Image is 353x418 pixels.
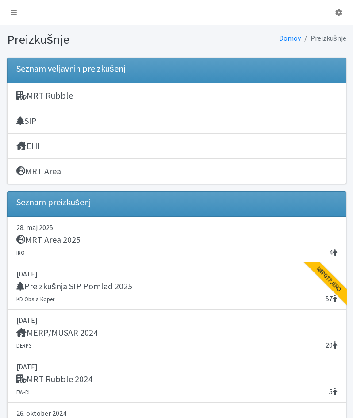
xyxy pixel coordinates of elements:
span: 5 [329,386,337,397]
h5: MRT Area 2025 [16,234,81,245]
a: SIP [7,108,346,134]
h5: Seznam preizkušenj [16,197,91,207]
a: MRT Rubble [7,83,346,108]
h5: MRT Area [16,166,61,176]
h5: Preizkušnja SIP Pomlad 2025 [16,281,132,291]
h5: MRT Rubble 2024 [16,374,92,384]
a: Domov [279,34,301,42]
a: EHI [7,134,346,159]
h1: Preizkušnje [7,32,173,47]
span: 20 [326,340,337,350]
small: DERPS [16,342,31,349]
h5: MERP/MUSAR 2024 [16,327,98,338]
p: [DATE] [16,361,337,372]
a: [DATE] Preizkušnja SIP Pomlad 2025 57 KD Obala Koper Nepotrjeno [7,263,346,310]
h5: Seznam veljavnih preizkušenj [16,63,125,74]
h5: EHI [16,141,40,151]
li: Preizkušnje [301,32,346,45]
h5: MRT Rubble [16,90,73,101]
p: 28. maj 2025 [16,222,337,233]
small: IRO [16,249,25,256]
p: [DATE] [16,268,337,279]
a: MRT Area [7,159,346,184]
span: 4 [329,247,337,257]
a: 28. maj 2025 MRT Area 2025 4 IRO [7,217,346,263]
h5: SIP [16,115,37,126]
a: [DATE] MERP/MUSAR 2024 20 DERPS [7,310,346,356]
p: [DATE] [16,315,337,326]
small: KD Obala Koper [16,295,54,303]
small: FW-RH [16,388,32,395]
a: [DATE] MRT Rubble 2024 5 FW-RH [7,356,346,403]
